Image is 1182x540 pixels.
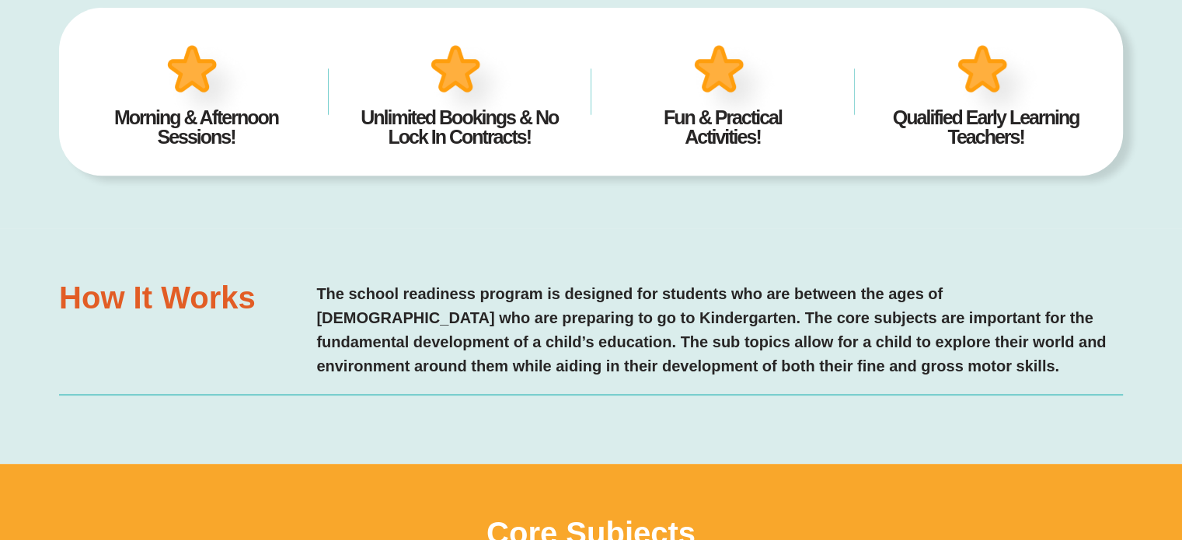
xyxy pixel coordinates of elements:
h3: How it works [59,282,301,313]
h4: Qualified Early Learning Teachers! [877,108,1093,147]
h4: Fun & Practical Activities! [615,108,831,147]
h4: Unlimited Bookings & No Lock In Contracts! [351,108,567,147]
h2: The school readiness program is designed for students who are between the ages of [DEMOGRAPHIC_DA... [316,282,1123,378]
h4: Morning & Afternoon Sessions! [88,108,304,147]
